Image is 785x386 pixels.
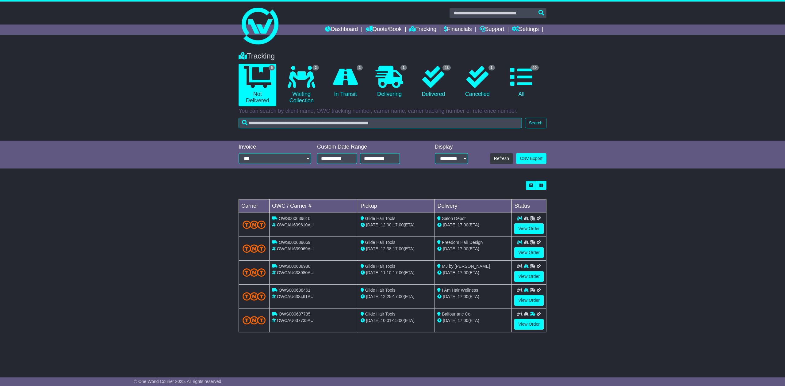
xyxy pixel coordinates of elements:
[312,65,319,70] span: 2
[366,25,402,35] a: Quote/Book
[512,199,546,213] td: Status
[361,317,432,324] div: - (ETA)
[327,64,364,100] a: 2 In Transit
[381,294,392,299] span: 12:25
[458,222,468,227] span: 17:00
[361,270,432,276] div: - (ETA)
[393,270,404,275] span: 17:00
[243,292,266,301] img: TNT_Domestic.png
[443,270,456,275] span: [DATE]
[370,64,408,100] a: 1 Delivering
[512,25,539,35] a: Settings
[243,221,266,229] img: TNT_Domestic.png
[514,223,544,234] a: View Order
[239,199,270,213] td: Carrier
[357,65,363,70] span: 2
[325,25,358,35] a: Dashboard
[282,64,320,106] a: 2 Waiting Collection
[437,270,509,276] div: (ETA)
[235,52,549,61] div: Tracking
[443,318,456,323] span: [DATE]
[393,246,404,251] span: 17:00
[270,199,358,213] td: OWC / Carrier #
[366,222,380,227] span: [DATE]
[443,222,456,227] span: [DATE]
[358,199,435,213] td: Pickup
[277,222,314,227] span: OWCAU639610AU
[277,294,314,299] span: OWCAU638461AU
[239,108,546,115] p: You can search by client name, OWC tracking number, carrier name, carrier tracking number or refe...
[400,65,407,70] span: 1
[239,144,311,150] div: Invoice
[269,65,275,70] span: 5
[393,222,404,227] span: 17:00
[490,153,513,164] button: Refresh
[243,316,266,324] img: TNT_Domestic.png
[503,64,540,100] a: 49 All
[279,312,311,316] span: OWS000637735
[458,318,468,323] span: 17:00
[279,216,311,221] span: OWS000639610
[442,65,451,70] span: 43
[381,246,392,251] span: 12:38
[393,294,404,299] span: 17:00
[443,294,456,299] span: [DATE]
[277,246,314,251] span: OWCAU639069AU
[437,317,509,324] div: (ETA)
[458,294,468,299] span: 17:00
[437,246,509,252] div: (ETA)
[277,318,314,323] span: OWCAU637735AU
[442,216,465,221] span: Salon Depot
[366,246,380,251] span: [DATE]
[458,64,496,100] a: 1 Cancelled
[365,288,396,293] span: Glide Hair Tools
[458,270,468,275] span: 17:00
[415,64,452,100] a: 43 Delivered
[361,246,432,252] div: - (ETA)
[488,65,495,70] span: 1
[525,118,546,128] button: Search
[361,222,432,228] div: - (ETA)
[530,65,539,70] span: 49
[381,222,392,227] span: 12:00
[442,288,478,293] span: I Am Hair Wellness
[435,199,512,213] td: Delivery
[279,240,311,245] span: OWS000639069
[366,318,380,323] span: [DATE]
[514,247,544,258] a: View Order
[365,216,396,221] span: Glide Hair Tools
[381,270,392,275] span: 11:10
[366,270,380,275] span: [DATE]
[381,318,392,323] span: 10:01
[243,244,266,253] img: TNT_Domestic.png
[444,25,472,35] a: Financials
[393,318,404,323] span: 15:00
[514,319,544,330] a: View Order
[365,264,396,269] span: Glide Hair Tools
[239,64,276,106] a: 5 Not Delivered
[409,25,436,35] a: Tracking
[366,294,380,299] span: [DATE]
[435,144,468,150] div: Display
[317,144,415,150] div: Custom Date Range
[442,240,483,245] span: Freedom Hair Design
[458,246,468,251] span: 17:00
[442,264,490,269] span: MJ by [PERSON_NAME]
[365,312,396,316] span: Glide Hair Tools
[365,240,396,245] span: Glide Hair Tools
[437,293,509,300] div: (ETA)
[514,271,544,282] a: View Order
[243,268,266,277] img: TNT_Domestic.png
[134,379,223,384] span: © One World Courier 2025. All rights reserved.
[437,222,509,228] div: (ETA)
[361,293,432,300] div: - (ETA)
[480,25,504,35] a: Support
[443,246,456,251] span: [DATE]
[516,153,546,164] a: CSV Export
[442,312,472,316] span: Balfour anc Co.
[279,264,311,269] span: OWS000638980
[277,270,314,275] span: OWCAU638980AU
[514,295,544,306] a: View Order
[279,288,311,293] span: OWS000638461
